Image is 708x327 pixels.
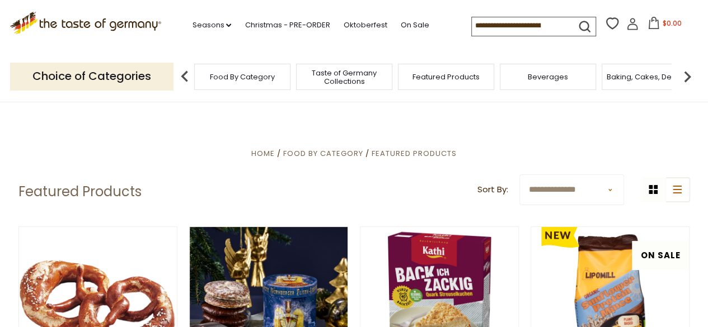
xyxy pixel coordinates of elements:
a: Beverages [528,73,568,81]
img: previous arrow [174,65,196,88]
h1: Featured Products [18,183,142,200]
a: Food By Category [210,73,275,81]
a: Featured Products [412,73,480,81]
span: $0.00 [662,18,681,28]
a: Baking, Cakes, Desserts [607,73,693,81]
button: $0.00 [641,17,688,34]
a: Featured Products [372,148,457,159]
img: next arrow [676,65,698,88]
a: Home [251,148,275,159]
a: On Sale [400,19,429,31]
a: Christmas - PRE-ORDER [245,19,330,31]
a: Food By Category [283,148,363,159]
a: Oktoberfest [343,19,387,31]
p: Choice of Categories [10,63,174,90]
a: Taste of Germany Collections [299,69,389,86]
a: Seasons [192,19,231,31]
label: Sort By: [477,183,508,197]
